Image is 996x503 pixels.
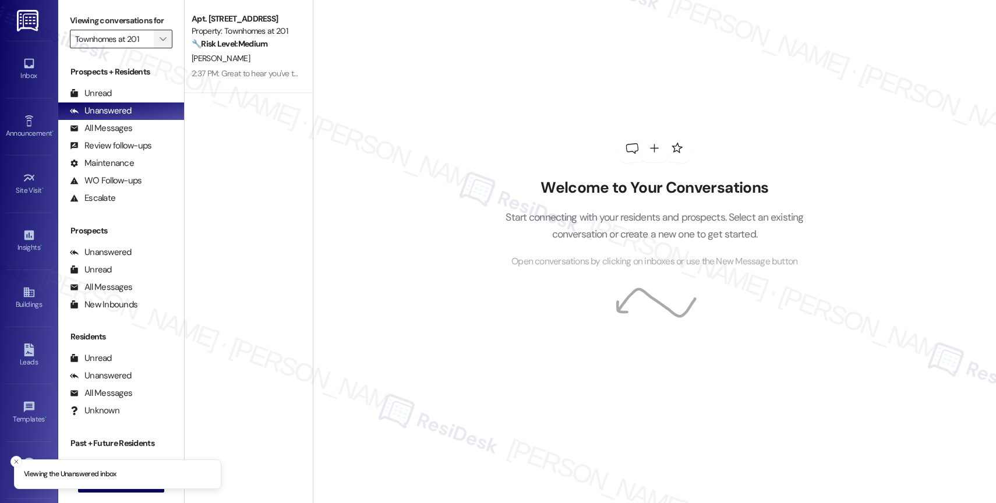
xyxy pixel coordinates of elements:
[70,175,142,187] div: WO Follow-ups
[70,122,132,134] div: All Messages
[70,387,132,399] div: All Messages
[192,13,299,25] div: Apt. [STREET_ADDRESS]
[192,68,640,79] div: 2:37 PM: Great to hear you've taken care of rent, [PERSON_NAME]! Thanks for using Flex. Let us kn...
[70,140,151,152] div: Review follow-ups
[192,53,250,63] span: [PERSON_NAME]
[6,54,52,85] a: Inbox
[70,281,132,293] div: All Messages
[70,105,132,117] div: Unanswered
[6,282,52,314] a: Buildings
[17,10,41,31] img: ResiDesk Logo
[52,127,54,136] span: •
[58,331,184,343] div: Residents
[70,299,137,311] div: New Inbounds
[70,192,115,204] div: Escalate
[6,225,52,257] a: Insights •
[511,254,797,269] span: Open conversations by clicking on inboxes or use the New Message button
[70,405,119,417] div: Unknown
[75,30,154,48] input: All communities
[42,185,44,193] span: •
[70,12,172,30] label: Viewing conversations for
[45,413,47,421] span: •
[192,25,299,37] div: Property: Townhomes at 201
[70,157,134,169] div: Maintenance
[70,352,112,364] div: Unread
[70,264,112,276] div: Unread
[40,242,42,250] span: •
[58,225,184,237] div: Prospects
[160,34,166,44] i: 
[6,168,52,200] a: Site Visit •
[24,469,116,480] p: Viewing the Unanswered inbox
[58,437,184,449] div: Past + Future Residents
[58,66,184,78] div: Prospects + Residents
[6,340,52,371] a: Leads
[192,38,267,49] strong: 🔧 Risk Level: Medium
[70,246,132,258] div: Unanswered
[488,209,821,242] p: Start connecting with your residents and prospects. Select an existing conversation or create a n...
[70,87,112,100] div: Unread
[488,179,821,197] h2: Welcome to Your Conversations
[70,370,132,382] div: Unanswered
[6,397,52,428] a: Templates •
[10,456,22,467] button: Close toast
[6,454,52,486] a: Account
